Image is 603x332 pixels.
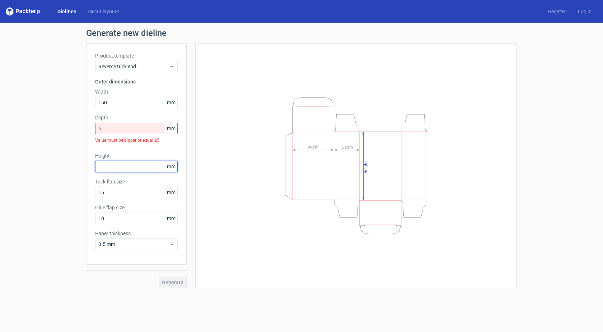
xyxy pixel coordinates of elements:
[95,178,178,185] label: Tuck flap size
[95,152,178,159] label: Height
[95,78,178,85] h3: Outer dimensions
[542,8,572,15] a: Register
[95,204,178,211] label: Glue flap size
[165,97,177,108] span: mm
[572,8,597,15] a: Log in
[95,88,178,95] label: Width
[165,213,177,224] span: mm
[165,161,177,172] span: mm
[307,144,319,149] tspan: Width
[86,29,517,37] h1: Generate new dieline
[95,114,178,121] label: Depth
[95,230,178,237] label: Paper thickness
[95,134,178,146] div: Value must be bigger or equal 25
[52,8,82,15] a: Dielines
[98,63,169,70] span: Reverse tuck end
[342,144,353,149] tspan: Depth
[82,8,125,15] a: Diecut layouts
[95,52,178,59] label: Product template
[165,123,177,134] span: mm
[165,187,177,198] span: mm
[363,161,368,173] tspan: Height
[98,241,169,248] span: 0.5 mm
